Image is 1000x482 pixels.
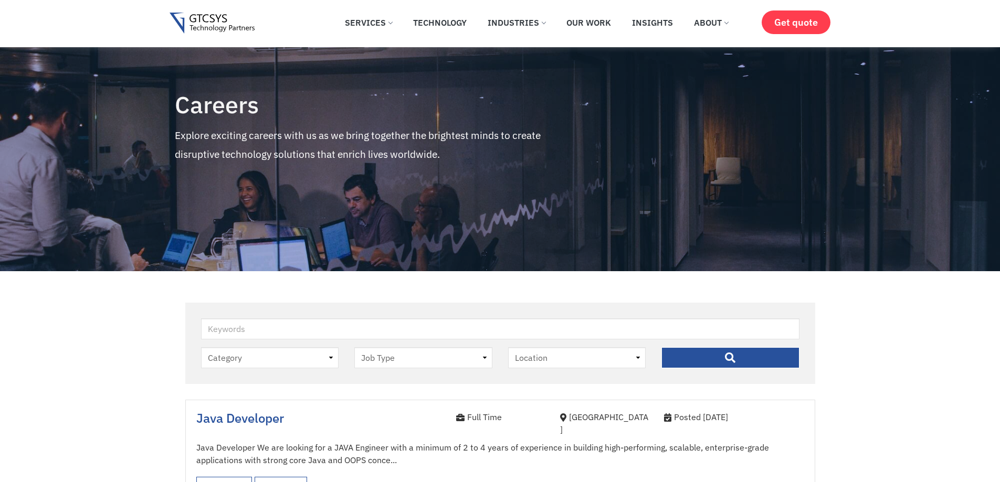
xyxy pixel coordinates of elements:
[170,13,255,34] img: Gtcsys logo
[559,11,619,34] a: Our Work
[201,318,799,339] input: Keywords
[480,11,553,34] a: Industries
[664,411,804,423] div: Posted [DATE]
[175,92,578,118] h4: Careers
[661,347,799,368] input: 
[762,10,830,34] a: Get quote
[196,410,284,426] a: Java Developer
[337,11,400,34] a: Services
[175,126,578,164] p: Explore exciting careers with us as we bring together the brightest minds to create disruptive te...
[686,11,736,34] a: About
[405,11,475,34] a: Technology
[456,411,544,423] div: Full Time
[774,17,818,28] span: Get quote
[196,441,804,466] p: Java Developer We are looking for a JAVA Engineer with a minimum of 2 to 4 years of experience in...
[560,411,648,436] div: [GEOGRAPHIC_DATA]
[624,11,681,34] a: Insights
